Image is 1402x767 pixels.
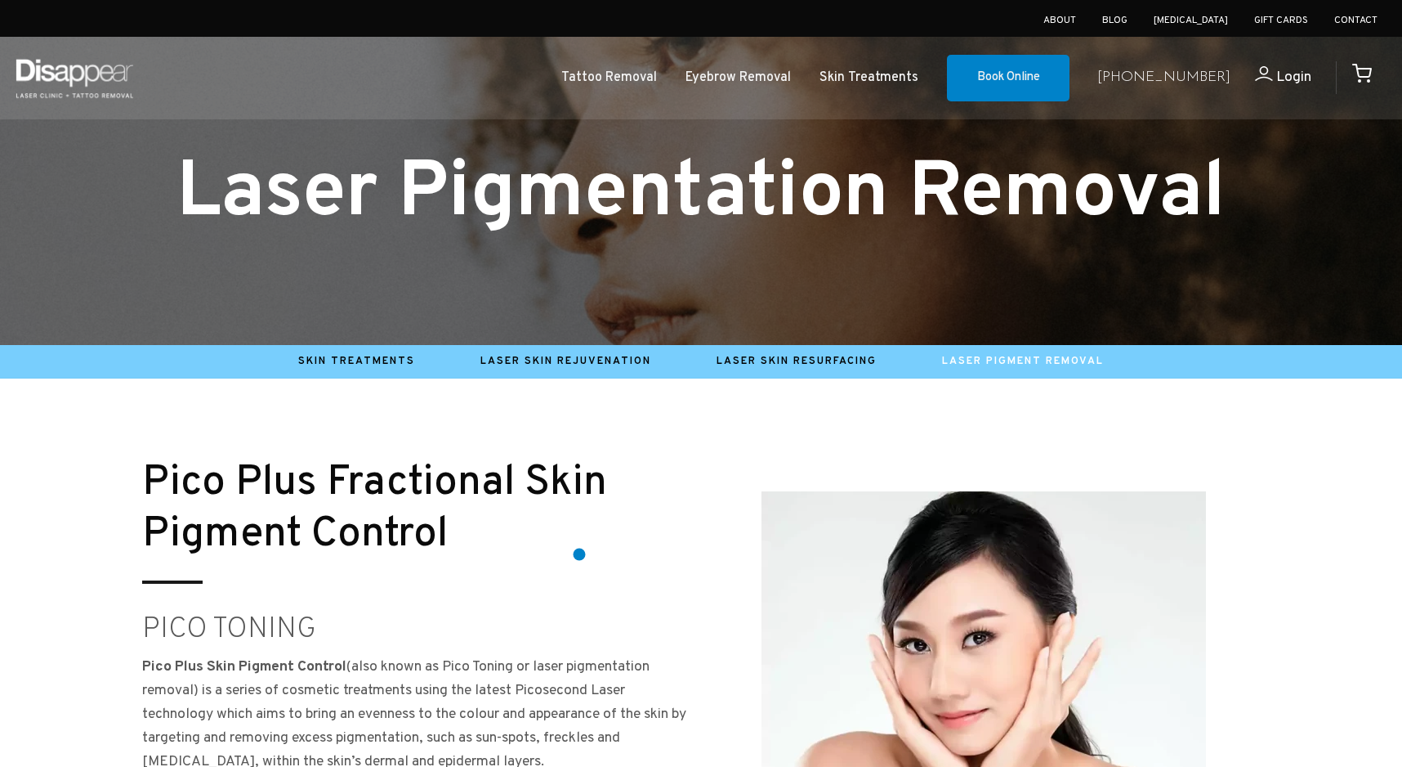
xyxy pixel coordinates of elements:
a: Login [1230,66,1311,90]
span: Login [1276,68,1311,87]
a: [PHONE_NUMBER] [1097,66,1230,90]
a: Laser Pigment Removal [942,355,1104,368]
a: [MEDICAL_DATA] [1154,14,1228,27]
a: Laser Skin Resurfacing [717,355,877,368]
a: Tattoo Removal [561,66,657,90]
img: Disappear - Laser Clinic and Tattoo Removal Services in Sydney, Australia [12,49,136,107]
h1: Laser Pigmentation Removal [142,157,1260,233]
a: Eyebrow Removal [685,66,791,90]
a: Contact [1334,14,1377,27]
a: Book Online [947,55,1069,102]
a: About [1043,14,1076,27]
a: Blog [1102,14,1127,27]
a: Skin Treatments [298,355,415,368]
a: Gift Cards [1254,14,1308,27]
h3: Pico Toning [142,614,694,645]
a: Skin Treatments [819,66,918,90]
a: Laser Skin Rejuvenation [480,355,651,368]
small: Pico Plus Fractional Skin Pigment Control [142,457,607,561]
strong: Pico Plus Skin Pigment Control [142,657,346,676]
